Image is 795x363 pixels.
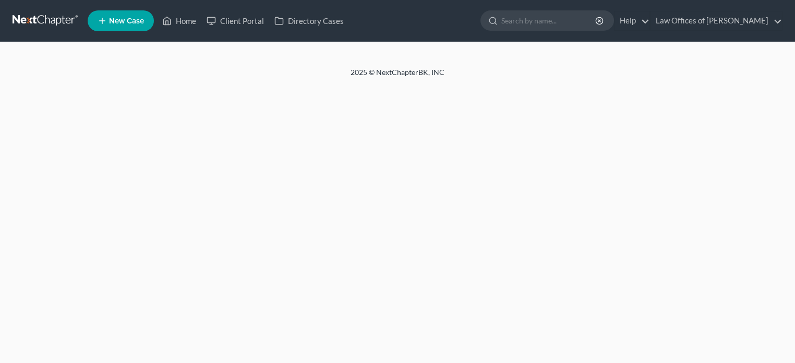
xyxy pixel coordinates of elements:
[109,17,144,25] span: New Case
[201,11,269,30] a: Client Portal
[651,11,782,30] a: Law Offices of [PERSON_NAME]
[501,11,597,30] input: Search by name...
[269,11,349,30] a: Directory Cases
[615,11,649,30] a: Help
[100,67,695,86] div: 2025 © NextChapterBK, INC
[157,11,201,30] a: Home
